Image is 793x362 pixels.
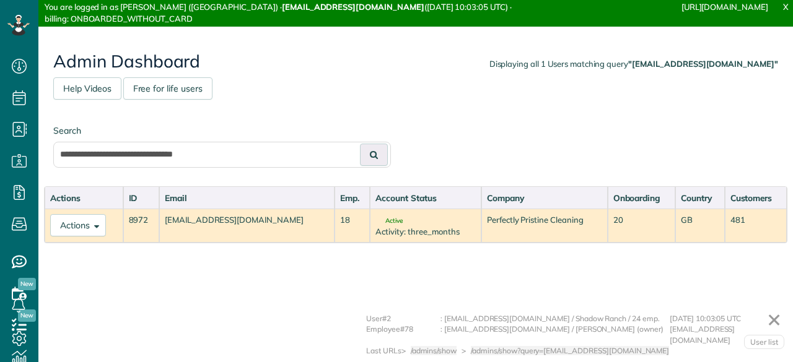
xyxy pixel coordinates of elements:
[725,209,787,243] td: 481
[165,192,329,204] div: Email
[440,313,670,324] div: : [EMAIL_ADDRESS][DOMAIN_NAME] / Shadow Ranch / 24 emp.
[53,124,391,137] label: Search
[670,324,781,345] div: [EMAIL_ADDRESS][DOMAIN_NAME]
[681,2,768,12] a: [URL][DOMAIN_NAME]
[366,345,401,356] div: Last URLs
[487,192,602,204] div: Company
[123,77,212,100] a: Free for life users
[481,209,608,243] td: Perfectly Pristine Cleaning
[471,346,669,355] span: /admins/show?query=[EMAIL_ADDRESS][DOMAIN_NAME]
[628,59,778,69] strong: "[EMAIL_ADDRESS][DOMAIN_NAME]"
[53,77,121,100] a: Help Videos
[681,192,719,204] div: Country
[411,346,457,355] span: /admins/show
[282,2,424,12] strong: [EMAIL_ADDRESS][DOMAIN_NAME]
[335,209,370,243] td: 18
[123,209,159,243] td: 8972
[340,192,364,204] div: Emp.
[489,58,778,70] div: Displaying all 1 Users matching query
[53,52,778,71] h2: Admin Dashboard
[608,209,676,243] td: 20
[375,218,403,224] span: Active
[761,305,787,335] a: ✕
[18,278,36,290] span: New
[744,335,784,350] a: User list
[613,192,670,204] div: Onboarding
[730,192,781,204] div: Customers
[375,226,475,238] div: Activity: three_months
[675,209,724,243] td: GB
[670,313,781,324] div: [DATE] 10:03:05 UTC
[159,209,335,243] td: [EMAIL_ADDRESS][DOMAIN_NAME]
[440,324,670,345] div: : [EMAIL_ADDRESS][DOMAIN_NAME] / [PERSON_NAME] (owner)
[129,192,154,204] div: ID
[366,324,440,345] div: Employee#78
[50,214,106,236] button: Actions
[366,313,440,324] div: User#2
[50,192,118,204] div: Actions
[401,345,675,356] div: > >
[375,192,475,204] div: Account Status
